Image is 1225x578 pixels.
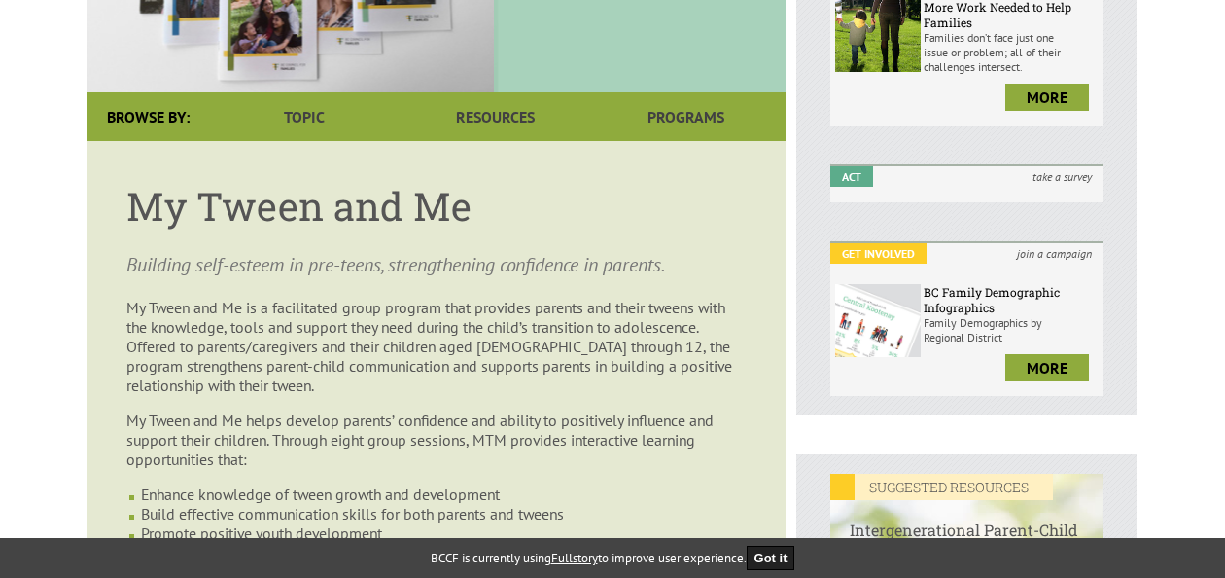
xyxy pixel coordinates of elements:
[126,298,747,395] p: My Tween and Me is a facilitated group program that provides parents and their tweens with the kn...
[924,315,1099,344] p: Family Demographics by Regional District
[126,411,747,469] p: My Tween and Me helps develop parents’ confidence and ability to positively influence and support...
[1021,166,1103,187] i: take a survey
[400,92,590,141] a: Resources
[830,500,1103,560] h6: Intergenerational Parent-Child Mother Goose Program
[1005,84,1089,111] a: more
[126,180,747,232] h1: My Tween and Me
[830,474,1053,500] em: SUGGESTED RESOURCES
[591,92,782,141] a: Programs
[209,92,400,141] a: Topic
[924,284,1099,315] h6: BC Family Demographic Infographics
[924,30,1099,74] p: Families don’t face just one issue or problem; all of their challenges intersect.
[141,485,747,504] li: Enhance knowledge of tween growth and development
[551,550,598,566] a: Fullstory
[141,524,747,543] li: Promote positive youth development
[747,546,795,570] button: Got it
[830,243,927,264] em: Get Involved
[1005,354,1089,381] a: more
[87,92,209,141] div: Browse By:
[830,166,873,187] em: Act
[141,504,747,524] li: Build effective communication skills for both parents and tweens
[126,251,747,278] p: Building self-esteem in pre-teens, strengthening confidence in parents.
[1005,243,1103,264] i: join a campaign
